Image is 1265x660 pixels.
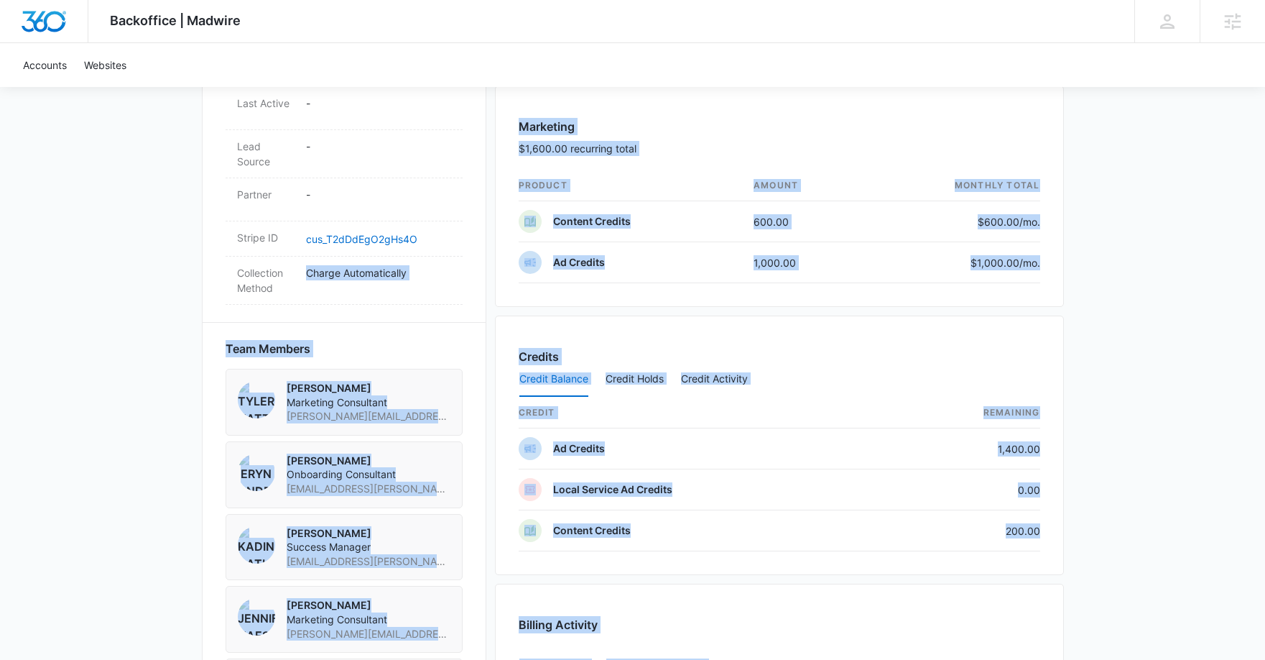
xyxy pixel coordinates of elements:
[970,255,1040,270] p: $1,000.00
[75,43,135,87] a: Websites
[553,214,631,229] p: Content Credits
[226,221,463,257] div: Stripe IDcus_T2dDdEgO2gHs4O
[238,526,275,564] img: Kadin Cathey
[1019,257,1040,269] span: /mo.
[287,467,450,482] span: Onboarding Consultant
[237,265,295,295] dt: Collection Method
[742,201,865,242] td: 600.00
[606,362,664,397] button: Credit Holds
[973,214,1040,229] p: $600.00
[287,554,450,569] span: [EMAIL_ADDRESS][PERSON_NAME][DOMAIN_NAME]
[287,409,450,423] span: [PERSON_NAME][EMAIL_ADDRESS][PERSON_NAME][DOMAIN_NAME]
[237,187,295,202] dt: Partner
[888,510,1040,551] td: 200.00
[681,362,748,397] button: Credit Activity
[287,613,450,627] span: Marketing Consultant
[110,13,241,28] span: Backoffice | Madwire
[742,242,865,283] td: 1,000.00
[226,340,310,357] span: Team Members
[226,130,463,178] div: Lead Source-
[237,139,295,169] dt: Lead Source
[287,381,450,395] p: [PERSON_NAME]
[553,441,605,456] p: Ad Credits
[1019,216,1040,228] span: /mo.
[306,139,451,154] p: -
[306,233,417,245] a: cus_T2dDdEgO2gHs4O
[238,598,275,636] img: Jennifer Haessler
[237,230,295,245] dt: Stripe ID
[519,616,1040,633] h3: Billing Activity
[519,348,559,365] h3: Credits
[287,454,450,468] p: [PERSON_NAME]
[237,96,295,111] dt: Last Active
[865,170,1040,201] th: monthly total
[888,428,1040,469] td: 1,400.00
[519,362,588,397] button: Credit Balance
[519,141,636,156] p: $1,600.00 recurring total
[287,482,450,496] span: [EMAIL_ADDRESS][PERSON_NAME][DOMAIN_NAME]
[306,187,451,202] p: -
[287,395,450,410] span: Marketing Consultant
[553,255,605,270] p: Ad Credits
[226,257,463,305] div: Collection MethodCharge Automatically
[553,523,631,538] p: Content Credits
[287,540,450,554] span: Success Manager
[287,526,450,541] p: [PERSON_NAME]
[287,598,450,613] p: [PERSON_NAME]
[238,381,275,418] img: Tyler Hatton
[14,43,75,87] a: Accounts
[238,454,275,491] img: Eryn Anderson
[306,96,451,111] p: -
[553,482,672,497] p: Local Service Ad Credits
[306,265,451,280] p: Charge Automatically
[888,398,1040,428] th: Remaining
[519,398,888,428] th: credit
[519,118,636,135] h3: Marketing
[742,170,865,201] th: amount
[287,627,450,641] span: [PERSON_NAME][EMAIL_ADDRESS][PERSON_NAME][DOMAIN_NAME]
[519,170,743,201] th: product
[888,469,1040,510] td: 0.00
[226,178,463,221] div: Partner-
[226,87,463,130] div: Last Active-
